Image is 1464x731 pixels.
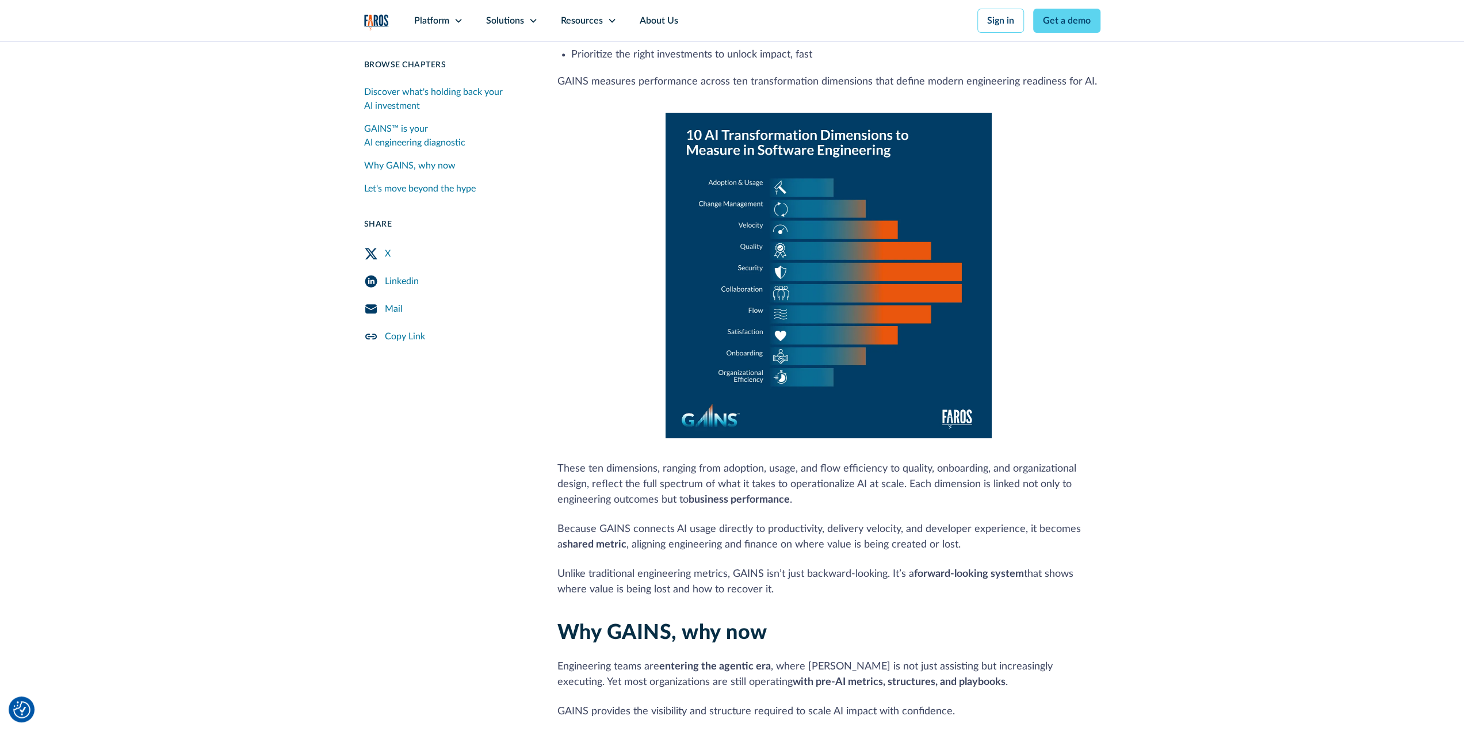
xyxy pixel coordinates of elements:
[364,240,530,268] a: Twitter Share
[557,704,1100,719] p: GAINS provides the visibility and structure required to scale AI impact with confidence.
[13,701,30,718] button: Cookie Settings
[914,569,1024,579] strong: forward-looking system
[13,701,30,718] img: Revisit consent button
[364,118,530,155] a: GAINS™ is your AI engineering diagnostic
[364,219,530,231] div: Share
[689,495,790,505] strong: business performance
[557,461,1100,508] p: These ten dimensions, ranging from adoption, usage, and flow efficiency to quality, onboarding, a...
[364,155,530,178] a: Why GAINS, why now
[557,567,1100,598] p: Unlike traditional engineering metrics, GAINS isn’t just backward-looking. It’s a that shows wher...
[977,9,1024,33] a: Sign in
[557,522,1100,553] p: Because GAINS connects AI usage directly to productivity, delivery velocity, and developer experi...
[364,178,530,201] a: Let's move beyond the hype
[385,330,425,344] div: Copy Link
[364,123,530,150] div: GAINS™ is your AI engineering diagnostic
[385,275,419,289] div: Linkedin
[385,303,403,316] div: Mail
[1033,9,1100,33] a: Get a demo
[557,621,1100,645] h2: Why GAINS, why now
[364,323,530,351] a: Copy Link
[364,268,530,296] a: LinkedIn Share
[557,659,1100,690] p: Engineering teams are , where [PERSON_NAME] is not just assisting but increasingly executing. Yet...
[666,113,991,438] img: 10 AI transformation dimensions for software engineering measured by GAINS™
[364,14,389,30] a: home
[414,14,449,28] div: Platform
[793,677,1006,687] strong: with pre-AI metrics, structures, and playbooks
[486,14,524,28] div: Solutions
[364,86,530,113] div: Discover what's holding back your AI investment
[364,182,476,196] div: Let's move beyond the hype
[385,247,391,261] div: X
[571,47,1100,63] li: Prioritize the right investments to unlock impact, fast
[364,81,530,118] a: Discover what's holding back your AI investment
[364,159,456,173] div: Why GAINS, why now
[364,14,389,30] img: Logo of the analytics and reporting company Faros.
[561,14,603,28] div: Resources
[364,60,530,72] div: Browse Chapters
[563,539,626,550] strong: shared metric
[557,74,1100,90] p: GAINS measures performance across ten transformation dimensions that define modern engineering re...
[364,296,530,323] a: Mail Share
[659,661,771,672] strong: entering the agentic era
